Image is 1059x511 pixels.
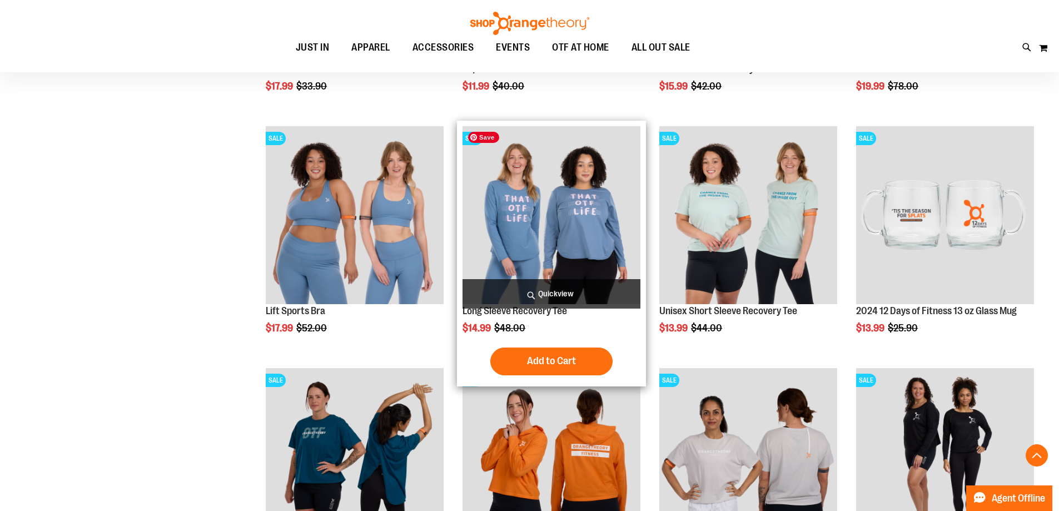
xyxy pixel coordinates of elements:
[266,132,286,145] span: SALE
[296,323,329,334] span: $52.00
[632,35,690,60] span: ALL OUT SALE
[463,126,640,306] a: Main of 2024 AUGUST Long Sleeve Recovery TeeSALE
[691,81,723,92] span: $42.00
[296,35,330,60] span: JUST IN
[856,305,1017,316] a: 2024 12 Days of Fitness 13 oz Glass Mug
[260,121,449,362] div: product
[266,126,444,304] img: Main of 2024 Covention Lift Sports Bra
[659,305,797,316] a: Unisex Short Sleeve Recovery Tee
[659,81,689,92] span: $15.99
[552,35,609,60] span: OTF AT HOME
[494,323,527,334] span: $48.00
[463,305,567,316] a: Long Sleeve Recovery Tee
[463,323,493,334] span: $14.99
[659,374,679,387] span: SALE
[856,323,886,334] span: $13.99
[266,323,295,334] span: $17.99
[296,81,329,92] span: $33.90
[351,35,390,60] span: APPAREL
[469,12,591,35] img: Shop Orangetheory
[659,126,837,304] img: Main of 2024 AUGUST Unisex Short Sleeve Recovery Tee
[496,35,530,60] span: EVENTS
[490,348,613,375] button: Add to Cart
[856,126,1034,304] img: Main image of 2024 12 Days of Fitness 13 oz Glass Mug
[856,132,876,145] span: SALE
[266,305,325,316] a: Lift Sports Bra
[659,323,689,334] span: $13.99
[463,81,491,92] span: $11.99
[1026,444,1048,467] button: Back To Top
[856,126,1034,306] a: Main image of 2024 12 Days of Fitness 13 oz Glass MugSALE
[266,126,444,306] a: Main of 2024 Covention Lift Sports BraSALE
[691,323,724,334] span: $44.00
[412,35,474,60] span: ACCESSORIES
[457,121,646,386] div: product
[992,493,1045,504] span: Agent Offline
[888,81,920,92] span: $78.00
[463,279,640,309] a: Quickview
[966,485,1052,511] button: Agent Offline
[266,81,295,92] span: $17.99
[468,132,499,143] span: Save
[463,132,483,145] span: SALE
[856,81,886,92] span: $19.99
[659,132,679,145] span: SALE
[527,355,576,367] span: Add to Cart
[654,121,843,362] div: product
[888,323,919,334] span: $25.90
[493,81,526,92] span: $40.00
[266,374,286,387] span: SALE
[851,121,1040,362] div: product
[856,374,876,387] span: SALE
[463,126,640,304] img: Main of 2024 AUGUST Long Sleeve Recovery Tee
[659,126,837,306] a: Main of 2024 AUGUST Unisex Short Sleeve Recovery TeeSALE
